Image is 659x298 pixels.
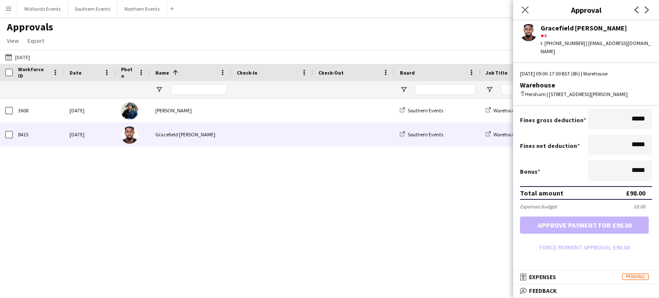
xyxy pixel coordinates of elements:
button: Open Filter Menu [155,86,163,93]
span: Name [155,69,169,76]
img: Gracefield Anobaah Attoh [121,126,138,144]
div: 8415 [13,123,64,146]
button: Open Filter Menu [400,86,408,93]
button: Southern Events [68,0,118,17]
div: 4 [541,32,652,39]
span: Check-Out [318,69,344,76]
button: Northern Events [118,0,167,17]
span: Warehouse [493,131,518,138]
div: Gracefield [PERSON_NAME] [541,24,652,32]
span: Date [70,69,82,76]
img: Devyang Vaniya [121,102,138,120]
span: Feedback [529,287,557,295]
span: Southern Events [408,131,443,138]
div: t. [PHONE_NUMBER] | [EMAIL_ADDRESS][DOMAIN_NAME] [541,39,652,55]
div: Gracefield [PERSON_NAME] [150,123,232,146]
a: Southern Events [400,131,443,138]
div: [DATE] [64,123,116,146]
h3: Approval [513,4,659,15]
span: Southern Events [408,107,443,114]
input: Job Title Filter Input [501,84,561,95]
a: Warehouse [486,131,518,138]
label: Fines net deduction [520,142,580,150]
span: Check-In [237,69,257,76]
input: Board Filter Input [415,84,475,95]
span: View [7,37,19,45]
label: Bonus [520,168,540,175]
span: Photo [121,66,135,79]
div: [DATE] [64,99,116,122]
span: Pending [622,274,649,280]
button: Open Filter Menu [486,86,493,93]
div: 3608 [13,99,64,122]
a: Southern Events [400,107,443,114]
div: Total amount [520,189,563,197]
div: [DATE] 09:00-17:00 BST (8h) | Warehouse [520,70,652,78]
div: Warehouse [520,81,652,89]
div: £0.00 [634,203,652,210]
div: Hersham | [STREET_ADDRESS][PERSON_NAME] [520,90,652,98]
button: Midlands Events [18,0,68,17]
div: Expenses budget [520,203,557,210]
span: Board [400,69,415,76]
a: View [3,35,22,46]
a: Export [24,35,48,46]
a: Warehouse [486,107,518,114]
span: Expenses [529,273,556,281]
mat-expansion-panel-header: ExpensesPending [513,271,659,283]
button: [DATE] [3,52,32,62]
span: Warehouse [493,107,518,114]
div: [PERSON_NAME] [150,99,232,122]
mat-expansion-panel-header: Feedback [513,284,659,297]
span: Export [27,37,44,45]
span: Workforce ID [18,66,49,79]
label: Fines gross deduction [520,116,586,124]
input: Name Filter Input [171,84,227,95]
span: Job Title [486,69,508,76]
div: £98.00 [626,189,645,197]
